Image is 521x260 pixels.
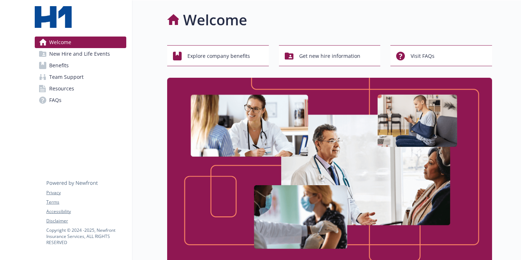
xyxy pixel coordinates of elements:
a: New Hire and Life Events [35,48,126,60]
button: Visit FAQs [390,45,492,66]
a: Resources [35,83,126,94]
span: Team Support [49,71,84,83]
a: Accessibility [46,208,126,215]
span: Explore company benefits [187,49,250,63]
button: Explore company benefits [167,45,269,66]
span: FAQs [49,94,62,106]
h1: Welcome [183,9,247,31]
a: Disclaimer [46,218,126,224]
span: Get new hire information [299,49,360,63]
a: Terms [46,199,126,205]
a: Benefits [35,60,126,71]
span: New Hire and Life Events [49,48,110,60]
span: Resources [49,83,74,94]
span: Visit FAQs [411,49,435,63]
button: Get new hire information [279,45,381,66]
p: Copyright © 2024 - 2025 , Newfront Insurance Services, ALL RIGHTS RESERVED [46,227,126,246]
a: Privacy [46,189,126,196]
a: FAQs [35,94,126,106]
a: Team Support [35,71,126,83]
span: Benefits [49,60,69,71]
a: Welcome [35,37,126,48]
span: Welcome [49,37,71,48]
